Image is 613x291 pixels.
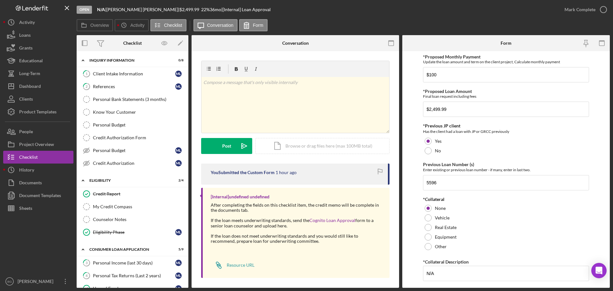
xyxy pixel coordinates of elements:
[423,88,472,94] label: *Proposed Loan Amount
[423,197,589,202] div: *Collateral
[172,179,184,182] div: 2 / 4
[3,105,73,118] button: Product Templates
[19,202,32,216] div: Sheets
[97,7,105,12] b: N/A
[115,19,148,31] button: Activity
[3,275,73,288] button: BG[PERSON_NAME]
[3,138,73,151] button: Project Overview
[19,42,33,56] div: Grants
[3,125,73,138] button: People
[93,84,175,89] div: References
[3,80,73,93] a: Dashboard
[93,230,175,235] div: Eligibility Phase
[19,29,31,43] div: Loans
[3,93,73,105] button: Clients
[86,261,87,265] tspan: 3
[93,217,185,222] div: Counselor Notes
[80,131,185,144] a: Credit Authorization Form
[253,23,263,28] label: Form
[164,23,182,28] label: Checklist
[77,19,113,31] button: Overview
[423,59,589,64] div: Update the loan amount and term on the client project, Calculate monthly payment
[3,16,73,29] button: Activity
[19,67,40,81] div: Long-Term
[93,286,175,291] div: Uses of Funds
[80,80,185,93] a: 2ReferencesML
[7,280,12,283] text: BG
[80,226,185,239] a: Eligibility PhaseML
[175,272,182,279] div: M L
[201,7,210,12] div: 22 %
[19,54,43,69] div: Educational
[193,19,238,31] button: Conversation
[435,234,457,240] label: Equipment
[201,138,252,154] button: Post
[423,54,481,59] label: *Proposed Monthly Payment
[211,194,269,199] div: [Internal] undefined undefined
[93,135,185,140] div: Credit Authorization Form
[435,225,457,230] label: Real Estate
[239,19,268,31] button: Form
[93,260,175,265] div: Personal Income (last 30 days)
[172,248,184,251] div: 5 / 9
[93,110,185,115] div: Know Your Customer
[435,139,442,144] label: Yes
[19,105,57,120] div: Product Templates
[19,164,34,178] div: History
[106,7,179,12] div: [PERSON_NAME] [PERSON_NAME] |
[3,189,73,202] button: Document Templates
[435,215,450,220] label: Vehicle
[80,119,185,131] a: Personal Budget
[19,189,61,203] div: Document Templates
[19,125,33,140] div: People
[175,71,182,77] div: M L
[175,229,182,235] div: M L
[3,42,73,54] button: Grants
[3,54,73,67] button: Educational
[435,244,447,249] label: Other
[211,170,275,175] div: You Submitted the Custom Form
[3,29,73,42] button: Loans
[93,273,175,278] div: Personal Tax Returns (Last 2 years)
[564,3,595,16] div: Mark Complete
[227,263,254,268] div: Resource URL
[89,58,168,62] div: Inquiry Information
[211,234,383,244] div: If the loan does not meet underwriting standards and you would still like to recommend, prepare l...
[3,151,73,164] button: Checklist
[80,106,185,119] a: Know Your Customer
[19,138,54,152] div: Project Overview
[179,7,201,12] div: $2,499.99
[3,176,73,189] button: Documents
[97,7,106,12] div: |
[3,67,73,80] button: Long-Term
[93,161,175,166] div: Credit Authorization
[19,176,42,191] div: Documents
[211,203,383,213] div: After completing the fields on this checklist item, the credit memo will be complete in the docum...
[80,257,185,269] a: 3Personal Income (last 30 days)ML
[211,259,254,272] a: Resource URL
[93,191,185,196] div: Credit Report
[423,94,589,99] div: Final loan request including fees
[211,218,383,228] div: If the loan meets underwriting standards, send the form to a senior loan counselor and upload here.
[93,148,175,153] div: Personal Budget
[175,260,182,266] div: M L
[3,164,73,176] button: History
[276,170,297,175] time: 2025-09-02 21:05
[435,206,446,211] label: None
[86,273,88,278] tspan: 4
[19,16,35,30] div: Activity
[130,23,144,28] label: Activity
[558,3,610,16] button: Mark Complete
[423,128,589,135] div: Has the client had a loan with JP or GRCC previously
[501,41,511,46] div: Form
[150,19,186,31] button: Checklist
